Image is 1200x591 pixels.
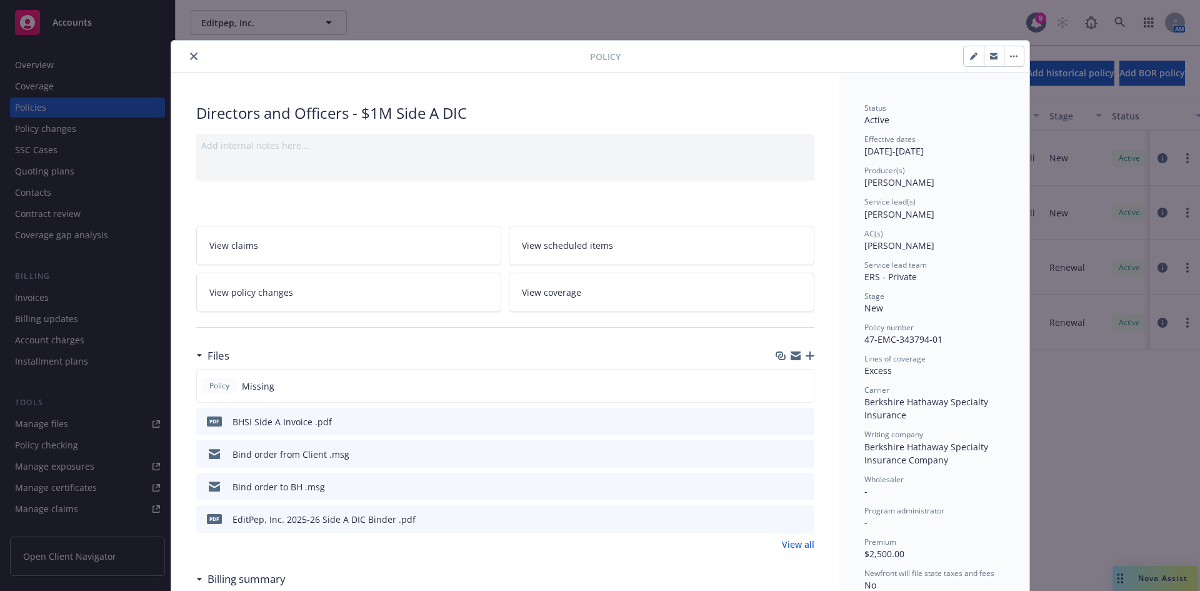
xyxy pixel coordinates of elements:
[798,513,809,526] button: preview file
[864,240,934,251] span: [PERSON_NAME]
[207,417,222,426] span: pdf
[864,208,934,220] span: [PERSON_NAME]
[864,505,944,516] span: Program administrator
[864,196,916,207] span: Service lead(s)
[864,396,991,421] span: Berkshire Hathaway Specialty Insurance
[864,353,926,364] span: Lines of coverage
[864,134,916,144] span: Effective dates
[207,380,232,391] span: Policy
[196,571,286,587] div: Billing summary
[864,103,886,113] span: Status
[864,548,904,560] span: $2,500.00
[232,415,332,428] div: BHSI Side A Invoice .pdf
[864,228,883,239] span: AC(s)
[207,571,286,587] h3: Billing summary
[242,380,274,393] span: Missing
[798,448,809,461] button: preview file
[201,139,809,152] div: Add internal notes here...
[864,517,867,528] span: -
[590,50,621,63] span: Policy
[196,103,814,124] div: Directors and Officers - $1M Side A DIC
[864,485,867,497] span: -
[196,226,502,265] a: View claims
[864,568,994,578] span: Newfront will file state taxes and fees
[509,273,814,312] a: View coverage
[864,441,991,466] span: Berkshire Hathaway Specialty Insurance Company
[864,176,934,188] span: [PERSON_NAME]
[782,538,814,551] a: View all
[209,286,293,299] span: View policy changes
[798,415,809,428] button: preview file
[864,114,889,126] span: Active
[209,239,258,252] span: View claims
[186,49,201,64] button: close
[207,514,222,523] span: pdf
[522,239,613,252] span: View scheduled items
[232,480,325,493] div: Bind order to BH .msg
[864,333,942,345] span: 47-EMC-343794-01
[864,579,876,591] span: No
[864,134,1004,158] div: [DATE] - [DATE]
[798,480,809,493] button: preview file
[232,448,349,461] div: Bind order from Client .msg
[864,291,884,301] span: Stage
[864,302,883,314] span: New
[864,260,927,270] span: Service lead team
[196,273,502,312] a: View policy changes
[232,513,416,526] div: EditPep, Inc. 2025-26 Side A DIC Binder .pdf
[778,480,788,493] button: download file
[864,165,905,176] span: Producer(s)
[778,513,788,526] button: download file
[778,415,788,428] button: download file
[522,286,581,299] span: View coverage
[864,322,914,333] span: Policy number
[864,271,917,283] span: ERS - Private
[207,348,229,364] h3: Files
[864,537,896,547] span: Premium
[864,474,904,485] span: Wholesaler
[864,364,1004,377] div: Excess
[864,429,923,440] span: Writing company
[509,226,814,265] a: View scheduled items
[778,448,788,461] button: download file
[196,348,229,364] div: Files
[864,385,889,395] span: Carrier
